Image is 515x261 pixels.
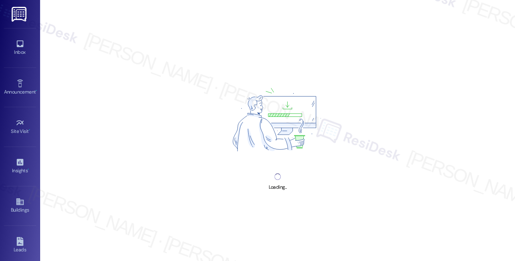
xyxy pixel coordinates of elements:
span: • [28,167,29,172]
a: Site Visit • [4,116,36,138]
img: ResiDesk Logo [12,7,28,22]
a: Inbox [4,37,36,59]
a: Leads [4,234,36,256]
span: • [36,88,37,94]
a: Insights • [4,155,36,177]
div: Loading... [268,183,286,192]
span: • [29,127,30,133]
a: Buildings [4,195,36,216]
